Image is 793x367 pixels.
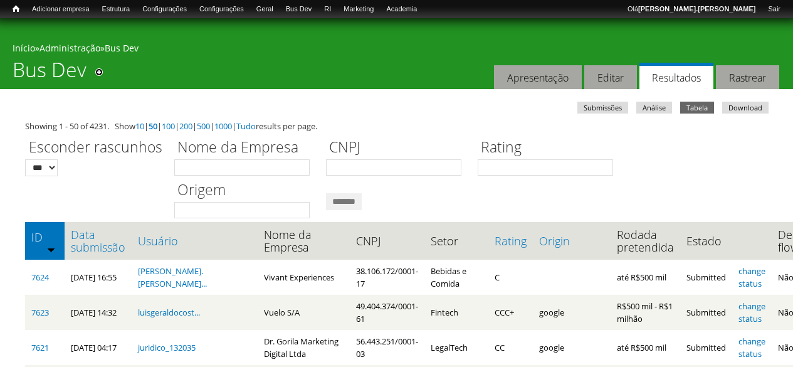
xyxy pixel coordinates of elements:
[337,3,380,16] a: Marketing
[135,120,144,132] a: 10
[488,295,533,330] td: CCC+
[478,137,621,159] label: Rating
[39,42,100,54] a: Administração
[96,3,137,16] a: Estrutura
[621,3,762,16] a: Olá[PERSON_NAME].[PERSON_NAME]
[639,63,713,90] a: Resultados
[138,342,196,353] a: juridico_132035
[31,272,49,283] a: 7624
[6,3,26,15] a: Início
[280,3,318,16] a: Bus Dev
[533,330,611,365] td: google
[680,295,732,330] td: Submitted
[105,42,139,54] a: Bus Dev
[26,3,96,16] a: Adicionar empresa
[13,58,87,89] h1: Bus Dev
[258,222,350,260] th: Nome da Empresa
[680,102,714,114] a: Tabela
[258,330,350,365] td: Dr. Gorila Marketing Digital Ltda
[350,260,424,295] td: 38.106.172/0001-17
[258,295,350,330] td: Vuelo S/A
[25,137,166,159] label: Esconder rascunhos
[424,295,488,330] td: Fintech
[611,295,680,330] td: R$500 mil - R$1 milhão
[738,265,765,289] a: change status
[138,235,251,247] a: Usuário
[138,265,207,289] a: [PERSON_NAME].[PERSON_NAME]...
[611,260,680,295] td: até R$500 mil
[138,307,200,318] a: luisgeraldocost...
[738,336,765,359] a: change status
[162,120,175,132] a: 100
[149,120,157,132] a: 50
[716,65,779,90] a: Rastrear
[174,179,318,202] label: Origem
[318,3,337,16] a: RI
[258,260,350,295] td: Vivant Experiences
[31,342,49,353] a: 7621
[326,137,470,159] label: CNPJ
[680,330,732,365] td: Submitted
[31,307,49,318] a: 7623
[13,42,780,58] div: » »
[25,120,768,132] div: Showing 1 - 50 of 4231. Show | | | | | | results per page.
[680,260,732,295] td: Submitted
[350,330,424,365] td: 56.443.251/0001-03
[488,330,533,365] td: CC
[47,245,55,253] img: ordem crescente
[494,65,582,90] a: Apresentação
[488,260,533,295] td: C
[424,222,488,260] th: Setor
[350,295,424,330] td: 49.404.374/0001-61
[636,102,672,114] a: Análise
[197,120,210,132] a: 500
[13,42,35,54] a: Início
[611,330,680,365] td: até R$500 mil
[179,120,192,132] a: 200
[236,120,256,132] a: Tudo
[350,222,424,260] th: CNPJ
[680,222,732,260] th: Estado
[31,231,58,243] a: ID
[539,235,604,247] a: Origin
[495,235,527,247] a: Rating
[533,295,611,330] td: google
[380,3,423,16] a: Academia
[250,3,280,16] a: Geral
[611,222,680,260] th: Rodada pretendida
[65,260,132,295] td: [DATE] 16:55
[71,228,125,253] a: Data submissão
[722,102,769,114] a: Download
[738,301,765,324] a: change status
[584,65,637,90] a: Editar
[424,260,488,295] td: Bebidas e Comida
[13,4,19,13] span: Início
[193,3,250,16] a: Configurações
[638,5,755,13] strong: [PERSON_NAME].[PERSON_NAME]
[762,3,787,16] a: Sair
[65,330,132,365] td: [DATE] 04:17
[65,295,132,330] td: [DATE] 14:32
[136,3,193,16] a: Configurações
[214,120,232,132] a: 1000
[424,330,488,365] td: LegalTech
[577,102,628,114] a: Submissões
[174,137,318,159] label: Nome da Empresa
